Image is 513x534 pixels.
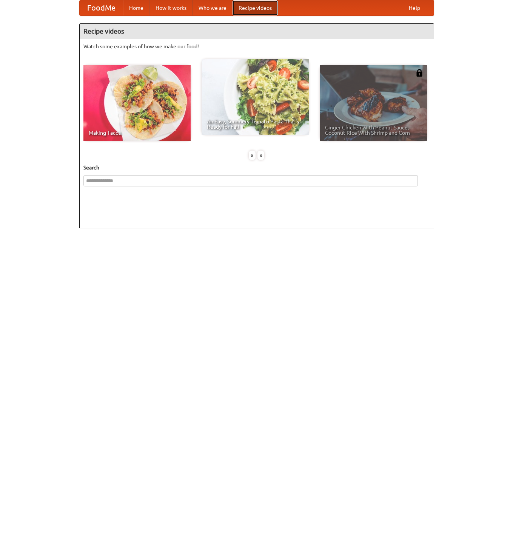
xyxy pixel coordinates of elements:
span: Making Tacos [89,130,185,135]
div: « [249,151,256,160]
a: Who we are [193,0,233,15]
a: An Easy, Summery Tomato Pasta That's Ready for Fall [202,59,309,135]
h5: Search [83,164,430,171]
a: FoodMe [80,0,123,15]
span: An Easy, Summery Tomato Pasta That's Ready for Fall [207,119,303,129]
p: Watch some examples of how we make our food! [83,43,430,50]
h4: Recipe videos [80,24,434,39]
a: How it works [149,0,193,15]
div: » [257,151,264,160]
a: Home [123,0,149,15]
a: Recipe videos [233,0,278,15]
a: Making Tacos [83,65,191,141]
img: 483408.png [416,69,423,77]
a: Help [403,0,426,15]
